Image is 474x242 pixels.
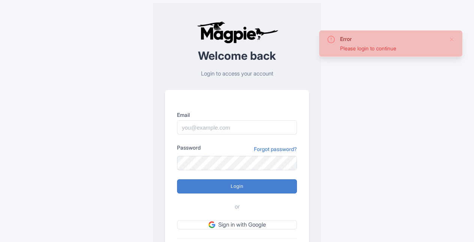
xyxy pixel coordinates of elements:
[254,145,297,153] a: Forgot password?
[177,220,297,230] a: Sign in with Google
[340,35,443,43] div: Error
[195,21,279,44] img: logo-ab69f6fb50320c5b225c76a69d11143b.png
[340,44,443,52] div: Please login to continue
[177,111,297,119] label: Email
[165,70,309,78] p: Login to access your account
[165,50,309,62] h2: Welcome back
[235,203,240,211] span: or
[177,144,201,151] label: Password
[449,35,455,44] button: Close
[177,179,297,194] input: Login
[177,120,297,135] input: you@example.com
[208,221,215,228] img: google.svg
